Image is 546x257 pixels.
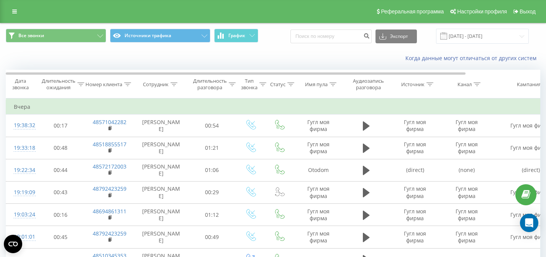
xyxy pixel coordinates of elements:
[293,137,343,159] td: Гугл моя фирма
[441,159,493,181] td: (none)
[228,33,245,38] span: График
[188,226,236,248] td: 00:49
[517,81,541,88] div: Кампания
[441,115,493,137] td: Гугл моя фирма
[293,181,343,203] td: Гугл моя фирма
[93,185,126,192] a: 48792423259
[134,226,188,248] td: [PERSON_NAME]
[18,33,44,39] span: Все звонки
[93,230,126,237] a: 48792423259
[520,8,536,15] span: Выход
[14,229,29,244] div: 19:01:01
[37,115,85,137] td: 00:17
[520,214,538,232] div: Open Intercom Messenger
[401,81,425,88] div: Источник
[188,159,236,181] td: 01:06
[37,159,85,181] td: 00:44
[134,115,188,137] td: [PERSON_NAME]
[14,207,29,222] div: 19:03:24
[350,78,387,91] div: Аудиозапись разговора
[134,181,188,203] td: [PERSON_NAME]
[441,181,493,203] td: Гугл моя фирма
[14,141,29,156] div: 19:33:18
[93,141,126,148] a: 48518855517
[457,81,472,88] div: Канал
[6,78,34,91] div: Дата звонка
[188,137,236,159] td: 01:21
[270,81,285,88] div: Статус
[37,226,85,248] td: 00:45
[193,78,227,91] div: Длительность разговора
[214,29,258,43] button: График
[134,159,188,181] td: [PERSON_NAME]
[389,159,441,181] td: (direct)
[143,81,169,88] div: Сотрудник
[457,8,507,15] span: Настройки профиля
[6,29,106,43] button: Все звонки
[305,81,328,88] div: Имя пула
[14,118,29,133] div: 19:38:32
[85,81,122,88] div: Номер клиента
[293,159,343,181] td: Otodom
[188,115,236,137] td: 00:54
[14,163,29,178] div: 19:22:34
[293,115,343,137] td: Гугл моя фирма
[37,137,85,159] td: 00:48
[290,29,372,43] input: Поиск по номеру
[441,137,493,159] td: Гугл моя фирма
[134,137,188,159] td: [PERSON_NAME]
[37,204,85,226] td: 00:16
[93,118,126,126] a: 48571042282
[37,181,85,203] td: 00:43
[293,204,343,226] td: Гугл моя фирма
[389,137,441,159] td: Гугл моя фирма
[389,226,441,248] td: Гугл моя фирма
[375,29,417,43] button: Экспорт
[405,54,540,62] a: Когда данные могут отличаться от других систем
[14,185,29,200] div: 19:19:09
[188,204,236,226] td: 01:12
[241,78,257,91] div: Тип звонка
[441,204,493,226] td: Гугл моя фирма
[93,163,126,170] a: 48572172003
[293,226,343,248] td: Гугл моя фирма
[389,115,441,137] td: Гугл моя фирма
[42,78,75,91] div: Длительность ожидания
[93,208,126,215] a: 48694861311
[381,8,444,15] span: Реферальная программа
[441,226,493,248] td: Гугл моя фирма
[4,235,22,253] button: Open CMP widget
[389,204,441,226] td: Гугл моя фирма
[188,181,236,203] td: 00:29
[389,181,441,203] td: Гугл моя фирма
[110,29,210,43] button: Источники трафика
[134,204,188,226] td: [PERSON_NAME]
